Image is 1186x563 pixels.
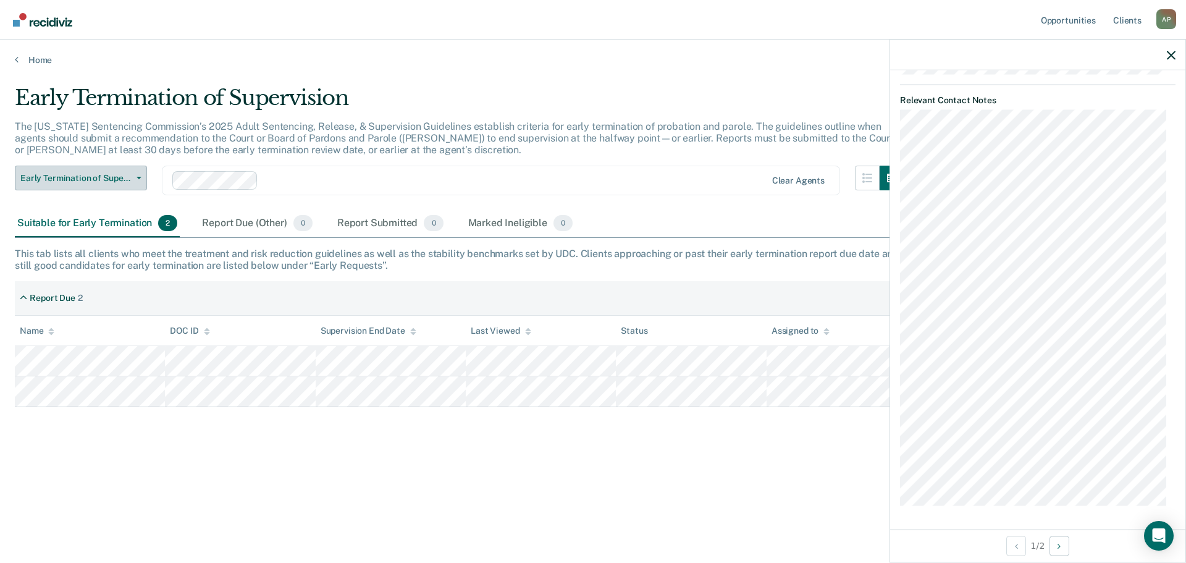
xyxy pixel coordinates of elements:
[335,210,446,237] div: Report Submitted
[621,326,647,336] div: Status
[158,215,177,231] span: 2
[15,54,1171,66] a: Home
[170,326,209,336] div: DOC ID
[471,326,531,336] div: Last Viewed
[30,293,75,303] div: Report Due
[424,215,443,231] span: 0
[466,210,576,237] div: Marked Ineligible
[293,215,313,231] span: 0
[900,95,1175,105] dt: Relevant Contact Notes
[553,215,573,231] span: 0
[1049,536,1069,556] button: Next Opportunity
[200,210,314,237] div: Report Due (Other)
[1006,536,1026,556] button: Previous Opportunity
[20,326,54,336] div: Name
[321,326,416,336] div: Supervision End Date
[1156,9,1176,29] button: Profile dropdown button
[772,326,830,336] div: Assigned to
[890,529,1185,562] div: 1 / 2
[13,13,72,27] img: Recidiviz
[15,121,894,156] p: The [US_STATE] Sentencing Commission’s 2025 Adult Sentencing, Release, & Supervision Guidelines e...
[20,173,132,184] span: Early Termination of Supervision
[15,210,180,237] div: Suitable for Early Termination
[15,85,904,121] div: Early Termination of Supervision
[772,176,825,186] div: Clear agents
[1144,521,1174,551] div: Open Intercom Messenger
[1156,9,1176,29] div: A P
[15,248,1171,271] div: This tab lists all clients who meet the treatment and risk reduction guidelines as well as the st...
[78,293,83,303] div: 2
